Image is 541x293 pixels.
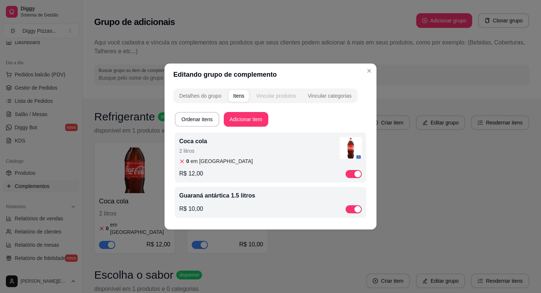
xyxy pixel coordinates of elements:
div: Vincular produtos [256,92,296,100]
p: Guaraná antártica 1.5 litros [179,191,362,200]
header: Editando grupo de complemento [165,64,376,86]
div: Detalhes do grupo [179,92,221,100]
p: Coca cola [179,137,340,146]
p: R$ 10,00 [179,205,203,213]
div: Itens [233,92,244,100]
p: 2 litros [179,147,340,155]
button: Close [363,65,375,77]
article: em [GEOGRAPHIC_DATA] [191,158,253,165]
p: R$ 12,00 [179,169,203,178]
button: Adicionar item [224,112,268,127]
div: Vincular categorias [308,92,351,100]
div: complement-group [173,88,357,103]
button: Ordenar itens [175,112,219,127]
article: 0 [186,158,189,165]
div: complement-group [173,88,368,103]
img: complement-image [340,137,362,159]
